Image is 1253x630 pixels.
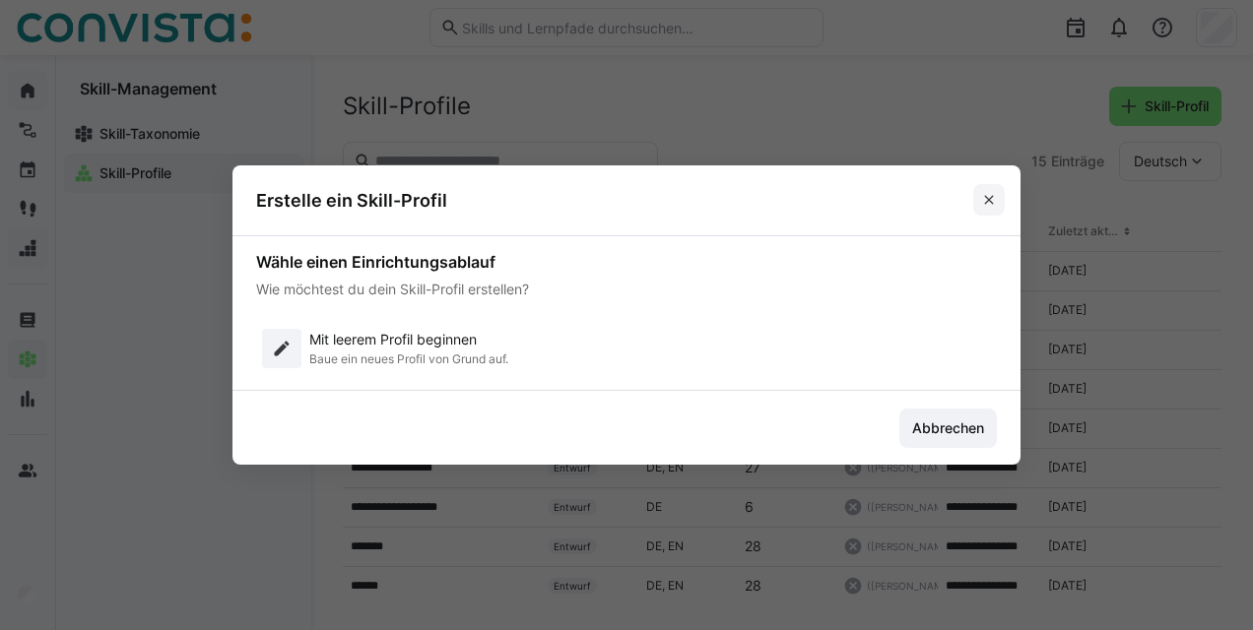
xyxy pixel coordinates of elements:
[899,409,997,448] button: Abbrechen
[256,252,997,272] h4: Wähle einen Einrichtungsablauf
[256,280,997,299] p: Wie möchtest du dein Skill-Profil erstellen?
[256,189,447,212] h3: Erstelle ein Skill-Profil
[309,330,508,349] p: Mit leerem Profil beginnen
[309,351,508,367] p: Baue ein neues Profil von Grund auf.
[909,418,987,438] span: Abbrechen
